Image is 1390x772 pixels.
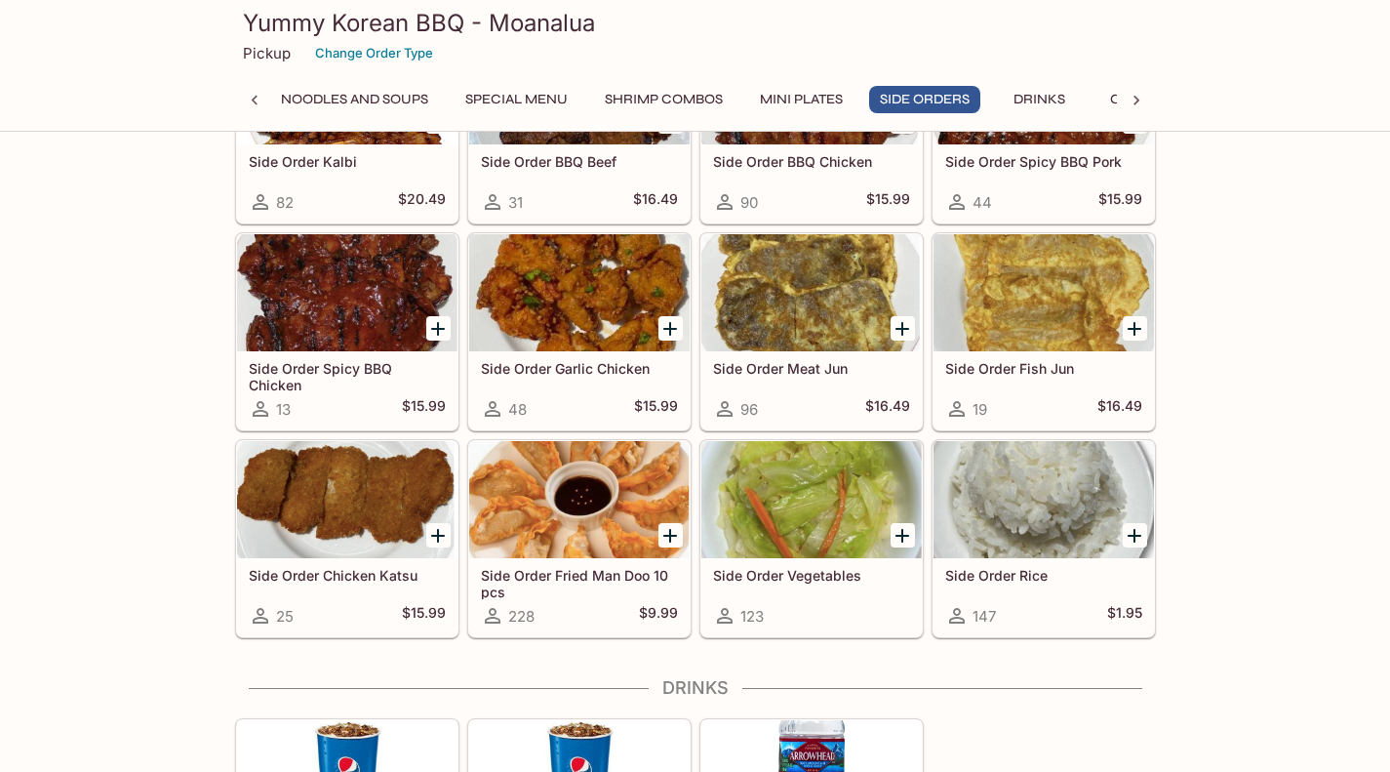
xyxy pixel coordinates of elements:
[933,440,1155,637] a: Side Order Rice147$1.95
[402,397,446,421] h5: $15.99
[1123,523,1147,548] button: Add Side Order Rice
[237,234,457,351] div: Side Order Spicy BBQ Chicken
[468,233,691,430] a: Side Order Garlic Chicken48$15.99
[973,193,992,212] span: 44
[713,153,910,170] h5: Side Order BBQ Chicken
[740,400,758,419] span: 96
[945,360,1142,377] h5: Side Order Fish Jun
[740,607,764,626] span: 123
[639,604,678,628] h5: $9.99
[891,316,915,341] button: Add Side Order Meat Jun
[481,567,678,599] h5: Side Order Fried Man Doo 10 pcs
[1097,397,1142,421] h5: $16.49
[243,8,1148,38] h3: Yummy Korean BBQ - Moanalua
[508,193,523,212] span: 31
[249,360,446,392] h5: Side Order Spicy BBQ Chicken
[468,440,691,637] a: Side Order Fried Man Doo 10 pcs228$9.99
[249,153,446,170] h5: Side Order Kalbi
[701,27,922,144] div: Side Order BBQ Chicken
[749,86,854,113] button: Mini Plates
[235,677,1156,699] h4: Drinks
[891,523,915,548] button: Add Side Order Vegetables
[713,360,910,377] h5: Side Order Meat Jun
[508,400,527,419] span: 48
[1099,86,1294,113] button: Catering Menu - Meats
[701,234,922,351] div: Side Order Meat Jun
[236,440,458,637] a: Side Order Chicken Katsu25$15.99
[1123,316,1147,341] button: Add Side Order Fish Jun
[933,27,1154,144] div: Side Order Spicy BBQ Pork
[866,190,910,214] h5: $15.99
[945,153,1142,170] h5: Side Order Spicy BBQ Pork
[933,233,1155,430] a: Side Order Fish Jun19$16.49
[933,234,1154,351] div: Side Order Fish Jun
[633,190,678,214] h5: $16.49
[276,400,291,419] span: 13
[869,86,980,113] button: Side Orders
[249,567,446,584] h5: Side Order Chicken Katsu
[469,234,690,351] div: Side Order Garlic Chicken
[455,86,578,113] button: Special Menu
[508,607,535,626] span: 228
[276,607,294,626] span: 25
[398,190,446,214] h5: $20.49
[469,441,690,558] div: Side Order Fried Man Doo 10 pcs
[276,193,294,212] span: 82
[236,233,458,430] a: Side Order Spicy BBQ Chicken13$15.99
[237,441,457,558] div: Side Order Chicken Katsu
[701,441,922,558] div: Side Order Vegetables
[243,44,291,62] p: Pickup
[594,86,734,113] button: Shrimp Combos
[996,86,1084,113] button: Drinks
[865,397,910,421] h5: $16.49
[945,567,1142,584] h5: Side Order Rice
[270,86,439,113] button: Noodles and Soups
[713,567,910,584] h5: Side Order Vegetables
[481,153,678,170] h5: Side Order BBQ Beef
[426,523,451,548] button: Add Side Order Chicken Katsu
[402,604,446,628] h5: $15.99
[700,440,923,637] a: Side Order Vegetables123
[658,523,683,548] button: Add Side Order Fried Man Doo 10 pcs
[973,400,987,419] span: 19
[469,27,690,144] div: Side Order BBQ Beef
[658,316,683,341] button: Add Side Order Garlic Chicken
[237,27,457,144] div: Side Order Kalbi
[933,441,1154,558] div: Side Order Rice
[634,397,678,421] h5: $15.99
[306,38,442,68] button: Change Order Type
[1098,190,1142,214] h5: $15.99
[740,193,758,212] span: 90
[973,607,996,626] span: 147
[1107,604,1142,628] h5: $1.95
[481,360,678,377] h5: Side Order Garlic Chicken
[700,233,923,430] a: Side Order Meat Jun96$16.49
[426,316,451,341] button: Add Side Order Spicy BBQ Chicken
